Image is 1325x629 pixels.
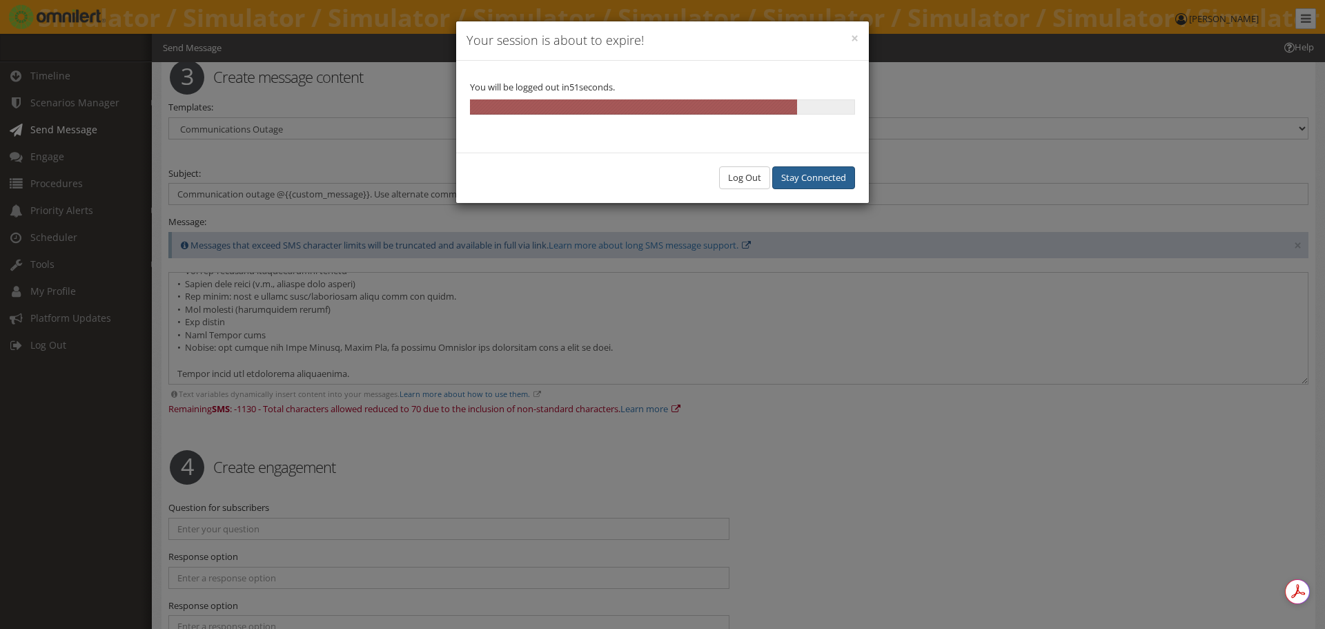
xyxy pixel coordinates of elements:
[467,32,858,50] h4: Your session is about to expire!
[772,166,855,189] button: Stay Connected
[31,10,59,22] span: Help
[569,81,579,93] span: 51
[719,166,770,189] button: Log Out
[851,32,858,46] button: ×
[470,81,855,94] p: You will be logged out in seconds.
